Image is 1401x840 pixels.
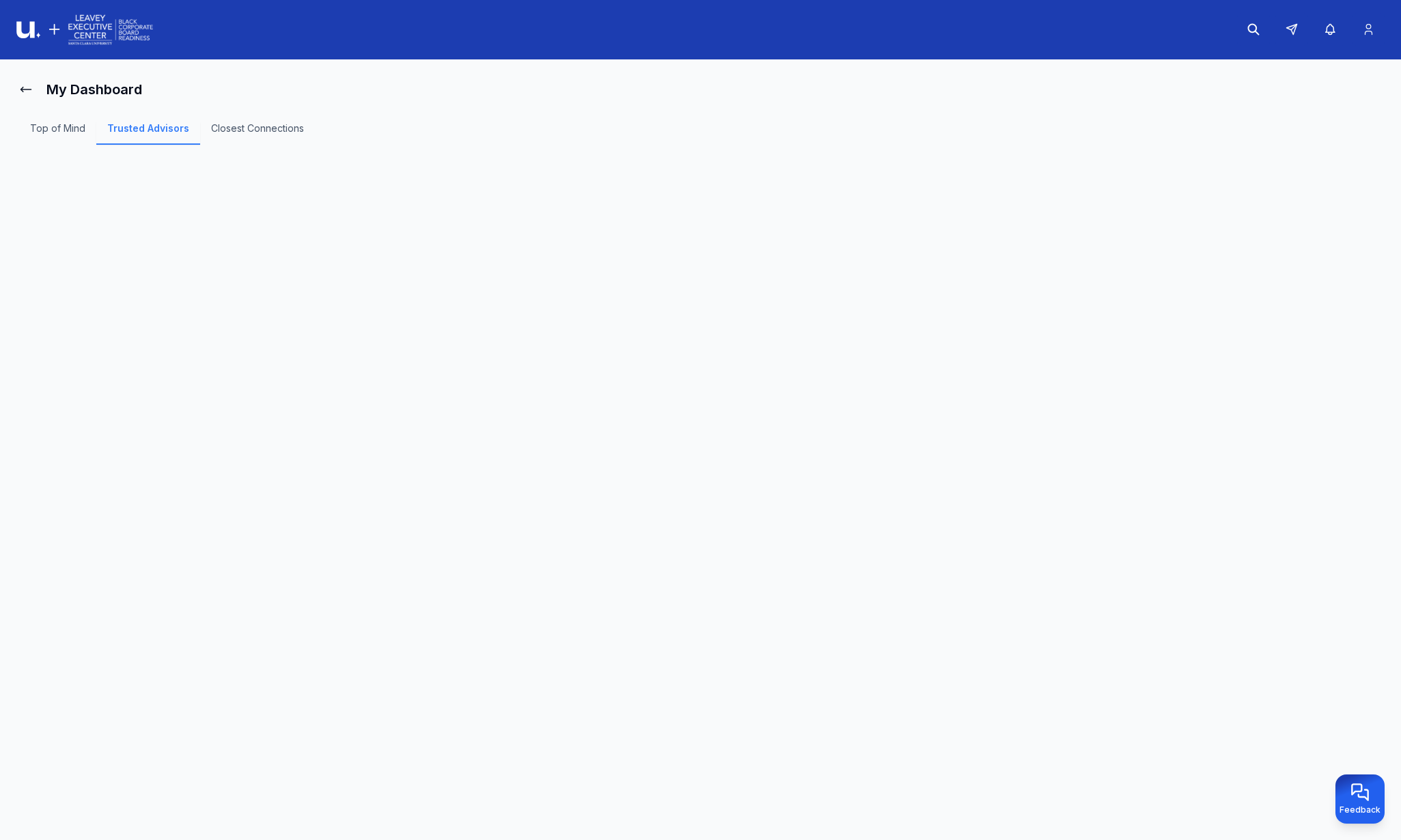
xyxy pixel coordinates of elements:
[1335,774,1385,824] button: Provide feedback
[16,12,153,47] img: Logo
[200,122,315,145] a: Closest Connections
[96,122,200,145] a: Trusted Advisors
[19,122,96,145] a: Top of Mind
[1340,804,1381,815] span: Feedback
[46,80,142,99] h1: My Dashboard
